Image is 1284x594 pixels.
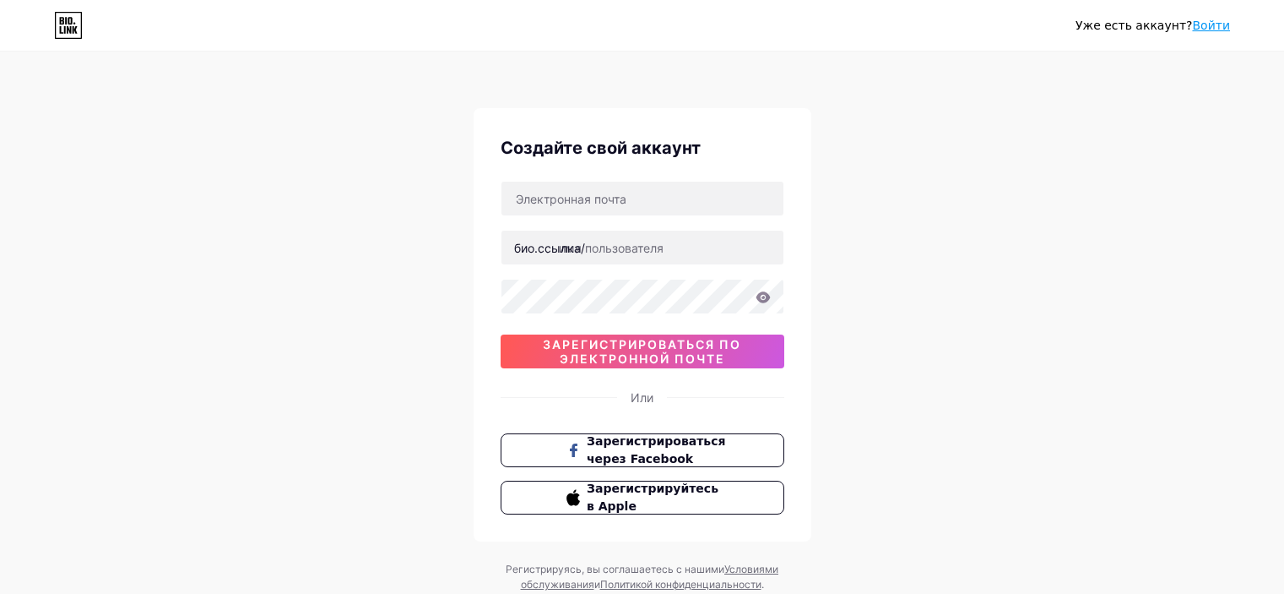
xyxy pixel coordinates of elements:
[543,337,741,366] font: зарегистрироваться по электронной почте
[501,481,784,515] button: Зарегистрируйтесь в Apple
[501,182,783,215] input: Электронная почта
[501,433,784,467] button: Зарегистрироваться через Facebook
[587,434,725,466] font: Зарегистрироваться через Facebook
[1075,19,1192,32] font: Уже есть аккаунт?
[761,578,764,591] font: .
[501,335,784,368] button: зарегистрироваться по электронной почте
[594,578,600,591] font: и
[501,138,701,158] font: Создайте свой аккаунт
[600,578,761,591] a: Политикой конфиденциальности
[514,241,585,255] font: био.ссылка/
[506,563,724,575] font: Регистрируясь, вы соглашаетесь с нашими
[587,482,718,513] font: Зарегистрируйтесь в Apple
[631,390,653,405] font: Или
[1192,19,1230,32] a: Войти
[501,231,783,264] input: имя пользователя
